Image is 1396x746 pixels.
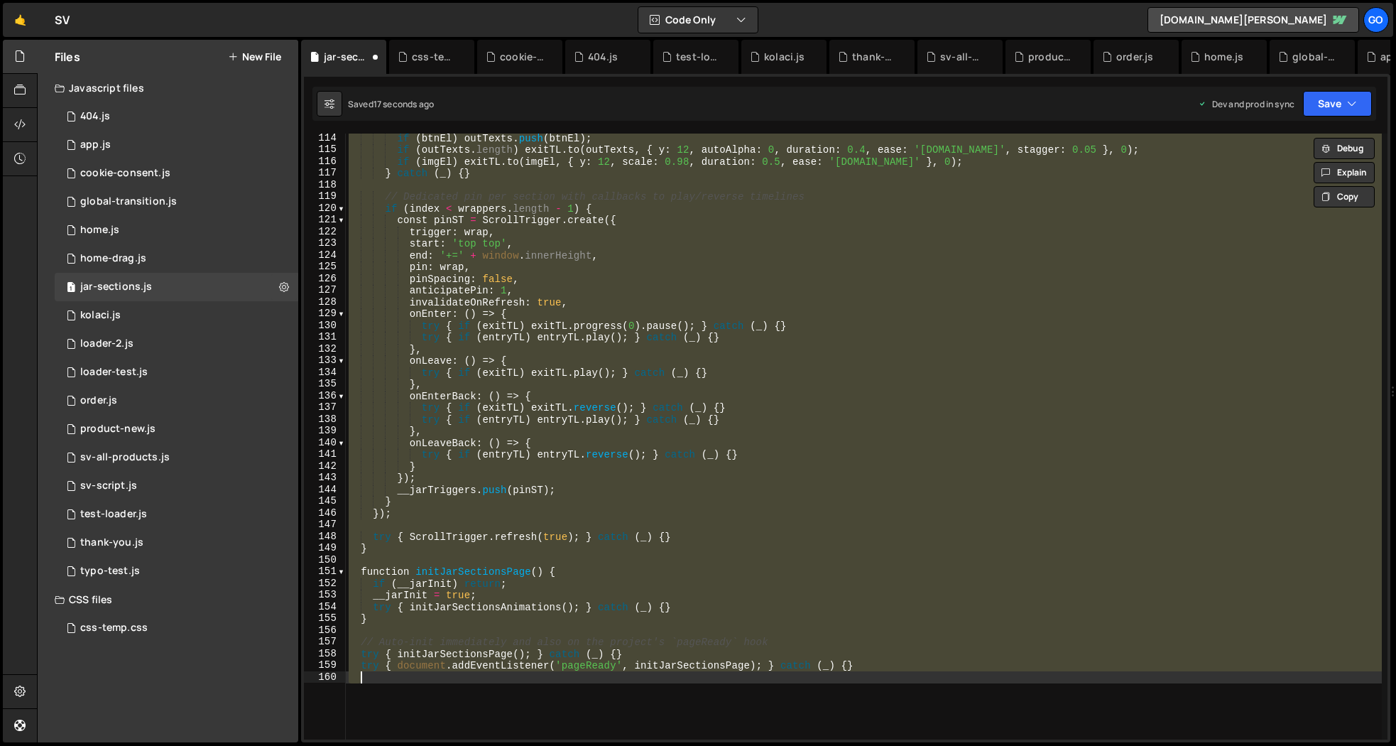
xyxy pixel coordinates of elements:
[304,636,346,648] div: 157
[1116,50,1153,64] div: order.js
[304,671,346,683] div: 160
[373,98,434,110] div: 17 seconds ago
[304,578,346,590] div: 152
[304,273,346,285] div: 126
[55,11,70,28] div: SV
[304,612,346,625] div: 155
[55,557,298,585] div: 14248/43355.js
[80,224,119,237] div: home.js
[304,519,346,531] div: 147
[304,484,346,496] div: 144
[55,159,298,188] div: 14248/46958.js
[55,273,298,301] div: 14248/48272.js
[304,355,346,367] div: 133
[55,131,298,159] div: 14248/38152.js
[1147,7,1359,33] a: [DOMAIN_NAME][PERSON_NAME]
[55,358,298,386] div: 14248/42454.js
[304,343,346,355] div: 132
[1314,138,1375,159] button: Debug
[304,495,346,507] div: 145
[304,226,346,238] div: 122
[55,500,298,529] div: 14248/46529.js
[304,144,346,156] div: 115
[304,179,346,191] div: 118
[80,309,121,322] div: kolaci.js
[80,167,170,180] div: cookie-consent.js
[80,565,140,578] div: typo-test.js
[55,614,298,642] div: 14248/38037.css
[80,366,148,379] div: loader-test.js
[304,190,346,202] div: 119
[304,425,346,437] div: 139
[1303,91,1372,117] button: Save
[304,378,346,390] div: 135
[1028,50,1074,64] div: product-new.js
[304,320,346,332] div: 130
[1314,162,1375,183] button: Explain
[304,331,346,343] div: 131
[304,308,346,320] div: 129
[304,401,346,413] div: 137
[852,50,898,64] div: thank-you.js
[304,413,346,426] div: 138
[304,566,346,578] div: 151
[304,472,346,484] div: 143
[638,7,758,33] button: Code Only
[304,237,346,249] div: 123
[1363,7,1389,33] a: go
[304,460,346,472] div: 142
[80,423,156,436] div: product-new.js
[588,50,618,64] div: 404.js
[676,50,721,64] div: test-loader.js
[55,330,298,358] div: 14248/42526.js
[55,472,298,500] div: 14248/36561.js
[55,386,298,415] div: 14248/41299.js
[500,50,545,64] div: cookie-consent.js
[304,390,346,402] div: 136
[304,202,346,215] div: 120
[304,367,346,379] div: 134
[412,50,457,64] div: css-temp.css
[304,554,346,566] div: 150
[55,529,298,557] div: 14248/42099.js
[304,261,346,273] div: 125
[3,3,38,37] a: 🤙
[80,394,117,407] div: order.js
[55,443,298,472] div: 14248/36682.js
[1198,98,1294,110] div: Dev and prod in sync
[55,301,298,330] div: 14248/45841.js
[80,139,111,151] div: app.js
[304,249,346,261] div: 124
[304,437,346,449] div: 140
[1292,50,1338,64] div: global-transition.js
[38,585,298,614] div: CSS files
[55,415,298,443] div: 14248/39945.js
[228,51,281,63] button: New File
[67,283,75,294] span: 1
[80,195,177,208] div: global-transition.js
[80,337,133,350] div: loader-2.js
[80,110,110,123] div: 404.js
[304,531,346,543] div: 148
[304,214,346,226] div: 121
[304,507,346,519] div: 146
[80,536,143,549] div: thank-you.js
[55,49,80,65] h2: Files
[80,281,152,293] div: jar-sections.js
[304,625,346,637] div: 156
[38,74,298,102] div: Javascript files
[304,659,346,671] div: 159
[304,448,346,460] div: 141
[55,244,298,273] div: 14248/40457.js
[80,508,147,521] div: test-loader.js
[80,622,148,634] div: css-temp.css
[304,601,346,613] div: 154
[80,451,170,464] div: sv-all-products.js
[1204,50,1243,64] div: home.js
[304,648,346,660] div: 158
[80,480,137,492] div: sv-script.js
[348,98,434,110] div: Saved
[304,542,346,554] div: 149
[940,50,986,64] div: sv-all-products.js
